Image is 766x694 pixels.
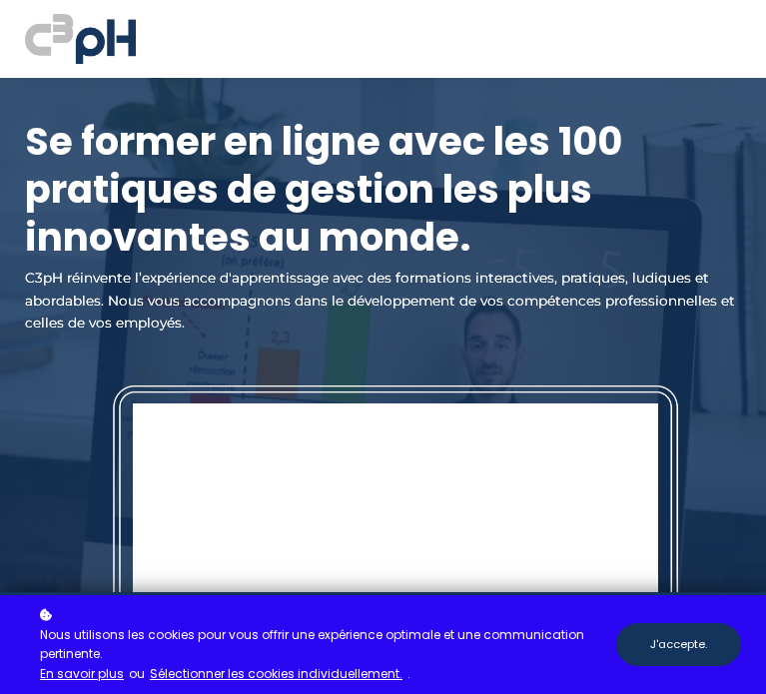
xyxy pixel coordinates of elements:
[25,118,741,262] h1: Se former en ligne avec les 100 pratiques de gestion les plus innovantes au monde.
[150,664,402,684] a: Sélectionner les cookies individuellement.
[35,605,616,684] p: ou .
[25,10,136,68] img: logo C3PH
[25,267,741,334] div: C3pH réinvente l’expérience d'apprentissage avec des formations interactives, pratiques, ludiques...
[40,625,601,665] span: Nous utilisons les cookies pour vous offrir une expérience optimale et une communication pertinente.
[616,623,741,666] button: J'accepte.
[40,664,124,684] a: En savoir plus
